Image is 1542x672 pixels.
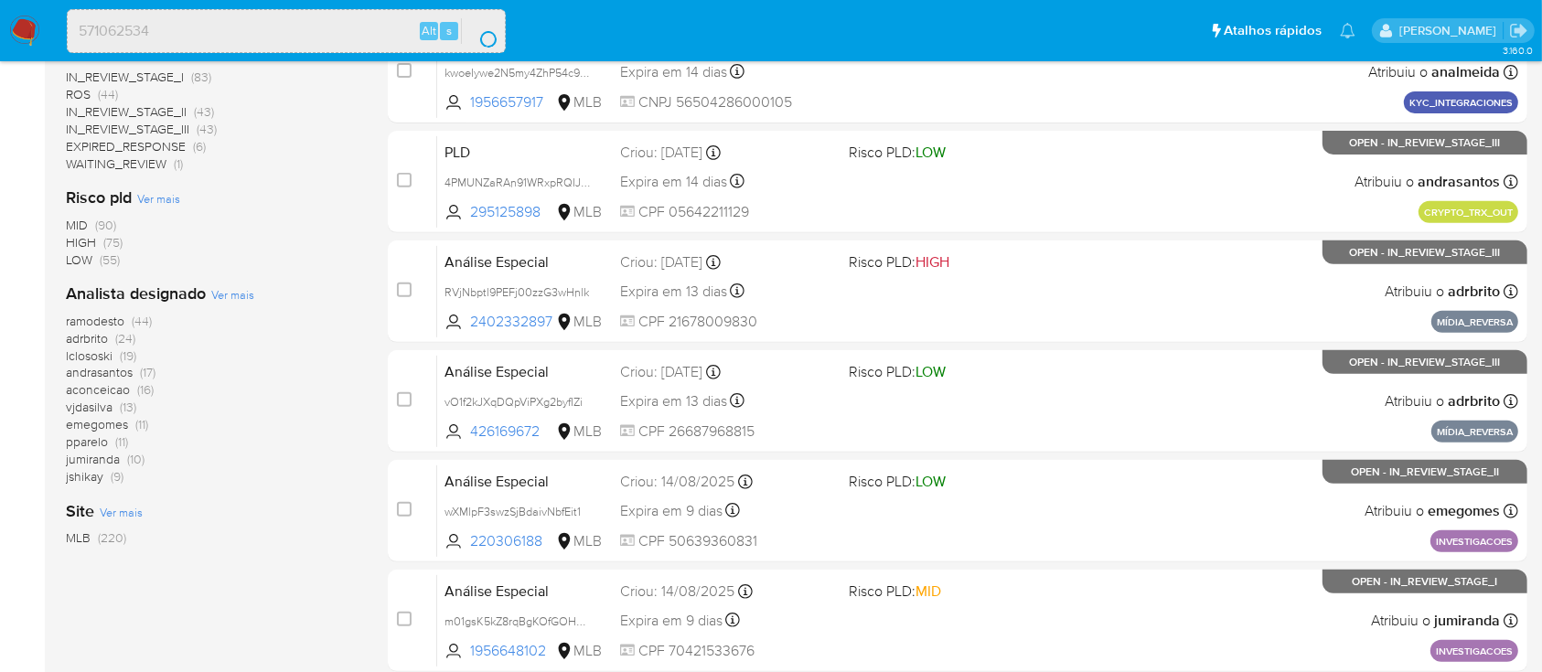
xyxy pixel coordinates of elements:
p: adriano.brito@mercadolivre.com [1399,22,1503,39]
button: search-icon [461,18,498,44]
input: Pesquise usuários ou casos... [68,19,505,43]
a: Notificações [1340,23,1355,38]
a: Sair [1509,21,1528,40]
span: 3.160.0 [1503,43,1533,58]
span: Alt [422,22,436,39]
span: Atalhos rápidos [1224,21,1322,40]
span: s [446,22,452,39]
